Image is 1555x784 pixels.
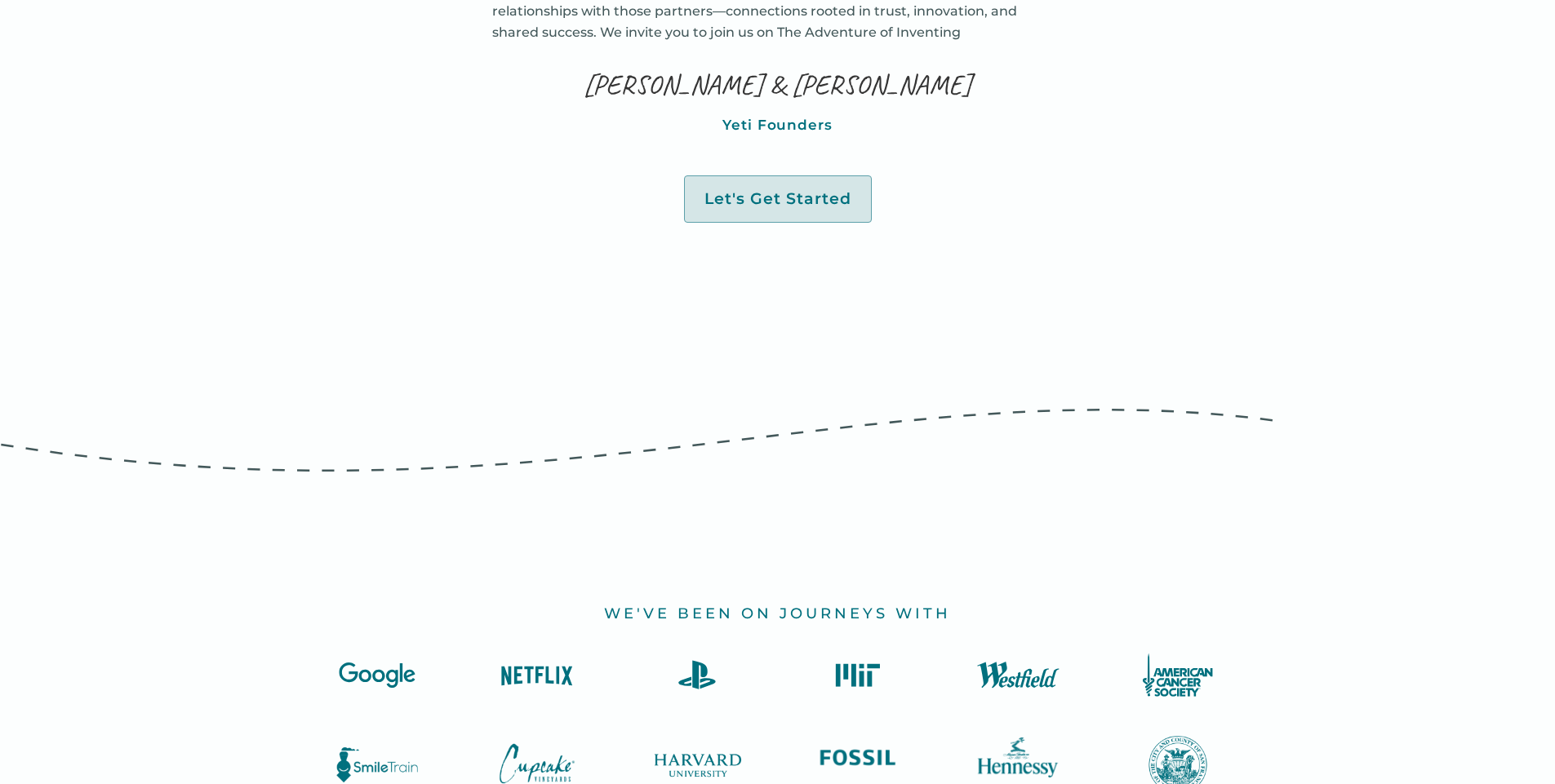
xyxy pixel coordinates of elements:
p: Yeti Founders [722,113,833,136]
p: [PERSON_NAME] & [PERSON_NAME] [584,69,971,100]
img: Hennessy Logo [969,736,1067,779]
img: Fossil Logo [809,736,907,779]
a: Let's Get Started [684,175,872,224]
img: Netflix logo [488,653,586,697]
img: MIT logo [809,653,907,697]
img: Google logo [328,653,426,697]
div: Let's Get Started [704,189,851,210]
h2: we've been on journeys with [604,605,951,623]
img: Playstation logo [648,653,746,697]
img: Westfield Logo [969,653,1067,697]
img: American Cancer Society Logo [1129,653,1227,697]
